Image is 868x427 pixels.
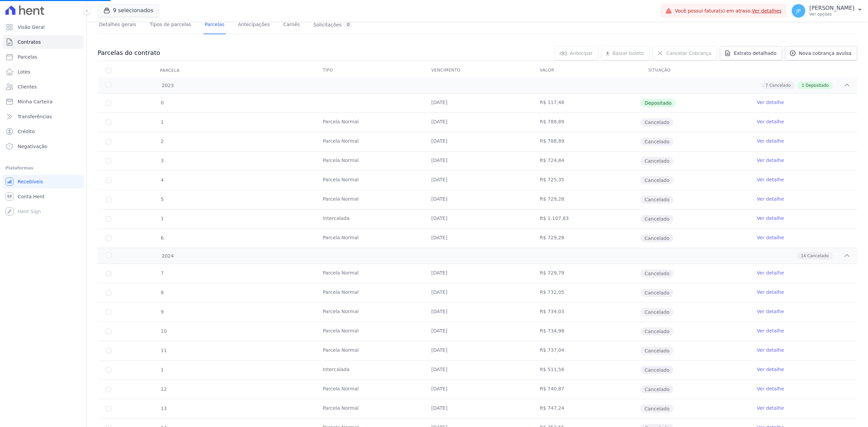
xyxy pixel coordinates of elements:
[106,216,111,222] input: Só é possível selecionar pagamentos em aberto
[532,63,640,78] th: Valor
[18,113,52,120] span: Transferências
[423,151,532,170] td: [DATE]
[315,132,423,151] td: Parcela Normal
[532,361,640,380] td: R$ 511,56
[757,405,784,411] a: Ver detalhe
[237,16,271,34] a: Antecipações
[106,100,111,106] input: Só é possível selecionar pagamentos em aberto
[160,348,167,353] span: 11
[640,157,673,165] span: Cancelado
[3,140,84,153] a: Negativação
[5,164,81,172] div: Plataformas
[532,171,640,190] td: R$ 725,35
[106,290,111,296] input: Só é possível selecionar pagamentos em aberto
[801,253,806,259] span: 14
[640,366,673,374] span: Cancelado
[203,16,226,34] a: Parcelas
[315,399,423,418] td: Parcela Normal
[423,209,532,228] td: [DATE]
[315,63,423,78] th: Tipo
[757,347,784,353] a: Ver detalhe
[3,50,84,64] a: Parcelas
[106,309,111,315] input: Só é possível selecionar pagamentos em aberto
[160,216,164,221] span: 1
[806,82,829,88] span: Depositado
[315,361,423,380] td: Intercalada
[786,1,868,20] button: JP [PERSON_NAME] Ver opções
[640,269,673,278] span: Cancelado
[106,406,111,411] input: Só é possível selecionar pagamentos em aberto
[423,113,532,132] td: [DATE]
[18,98,53,105] span: Minha Carteira
[3,35,84,49] a: Contratos
[423,132,532,151] td: [DATE]
[106,271,111,276] input: Só é possível selecionar pagamentos em aberto
[315,341,423,360] td: Parcela Normal
[757,215,784,222] a: Ver detalhe
[423,229,532,248] td: [DATE]
[18,39,41,45] span: Contratos
[734,50,776,57] span: Extrato detalhado
[160,100,164,105] span: 0
[532,190,640,209] td: R$ 729,28
[757,385,784,392] a: Ver detalhe
[423,303,532,322] td: [DATE]
[757,138,784,144] a: Ver detalhe
[423,63,532,78] th: Vencimento
[160,235,164,241] span: 6
[98,16,138,34] a: Detalhes gerais
[315,113,423,132] td: Parcela Normal
[640,63,749,78] th: Situação
[161,252,174,260] span: 2024
[18,54,37,60] span: Parcelas
[757,269,784,276] a: Ver detalhe
[3,190,84,203] a: Conta Hent
[423,322,532,341] td: [DATE]
[766,82,768,88] span: 7
[315,190,423,209] td: Parcela Normal
[18,24,45,30] span: Visão Geral
[640,196,673,204] span: Cancelado
[315,380,423,399] td: Parcela Normal
[532,229,640,248] td: R$ 729,28
[757,196,784,202] a: Ver detalhe
[315,151,423,170] td: Parcela Normal
[640,234,673,242] span: Cancelado
[3,175,84,188] a: Recebíveis
[315,322,423,341] td: Parcela Normal
[160,119,164,125] span: 1
[675,7,782,15] span: Você possui fatura(s) em atraso.
[423,341,532,360] td: [DATE]
[315,264,423,283] td: Parcela Normal
[160,328,167,334] span: 10
[640,118,673,126] span: Cancelado
[423,171,532,190] td: [DATE]
[160,139,164,144] span: 2
[640,347,673,355] span: Cancelado
[160,386,167,392] span: 12
[315,303,423,322] td: Parcela Normal
[160,290,164,295] span: 8
[18,193,44,200] span: Conta Hent
[161,82,174,89] span: 2023
[640,405,673,413] span: Cancelado
[149,16,193,34] a: Tipos de parcelas
[106,348,111,353] input: Só é possível selecionar pagamentos em aberto
[18,83,37,90] span: Clientes
[106,367,111,373] input: Só é possível selecionar pagamentos em aberto
[757,366,784,373] a: Ver detalhe
[315,209,423,228] td: Intercalada
[796,8,801,13] span: JP
[18,128,35,135] span: Crédito
[423,190,532,209] td: [DATE]
[106,158,111,164] input: Só é possível selecionar pagamentos em aberto
[98,49,160,57] h3: Parcelas do contrato
[315,229,423,248] td: Parcela Normal
[160,158,164,163] span: 3
[160,197,164,202] span: 5
[423,399,532,418] td: [DATE]
[532,132,640,151] td: R$ 788,89
[640,99,676,107] span: Depositado
[757,157,784,164] a: Ver detalhe
[640,176,673,184] span: Cancelado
